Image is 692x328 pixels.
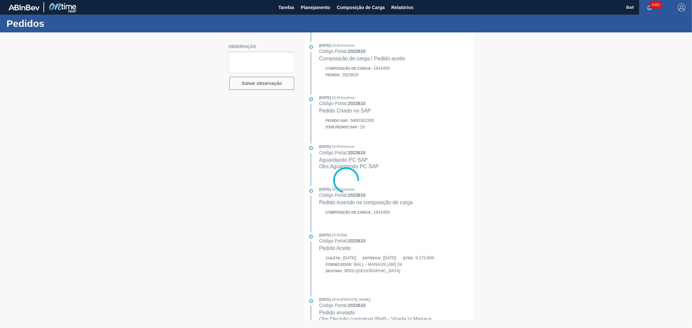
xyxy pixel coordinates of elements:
img: TNhmsLtSVTkK8tSr43FrP2fwEKptu5GPRR3wAAAABJRU5ErkJggg== [8,5,40,10]
span: Relatórios [391,4,413,11]
img: Logout [678,4,686,11]
span: Tarefas [278,4,294,11]
span: Composição de Carga [337,4,385,11]
span: Planejamento [301,4,330,11]
button: Notificações [639,3,660,12]
span: 4482 [650,1,662,8]
h1: Pedidos [6,20,122,27]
